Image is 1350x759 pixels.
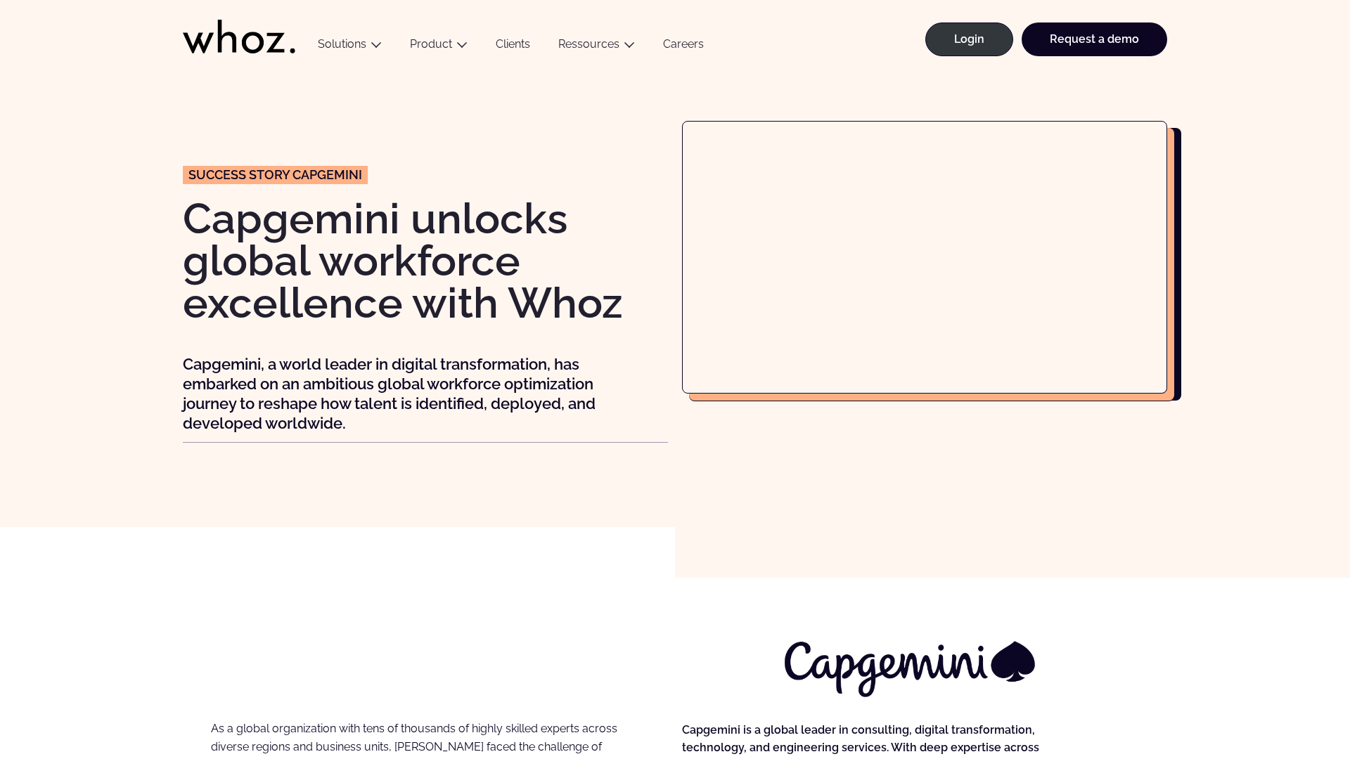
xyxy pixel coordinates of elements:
[544,37,649,56] button: Ressources
[482,37,544,56] a: Clients
[183,354,619,433] p: Capgemini, a world leader in digital transformation, has embarked on an ambitious global workforc...
[410,37,452,51] a: Product
[925,22,1013,56] a: Login
[683,122,1166,393] iframe: Capgemini unlocks its skills-based operating model with Whoz
[1257,666,1330,739] iframe: Chatbot
[558,37,619,51] a: Ressources
[188,169,362,181] span: Success story CAPGEMINI
[1022,22,1167,56] a: Request a demo
[304,37,396,56] button: Solutions
[649,37,718,56] a: Careers
[183,197,668,324] h1: Capgemini unlocks global workforce excellence with Whoz
[396,37,482,56] button: Product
